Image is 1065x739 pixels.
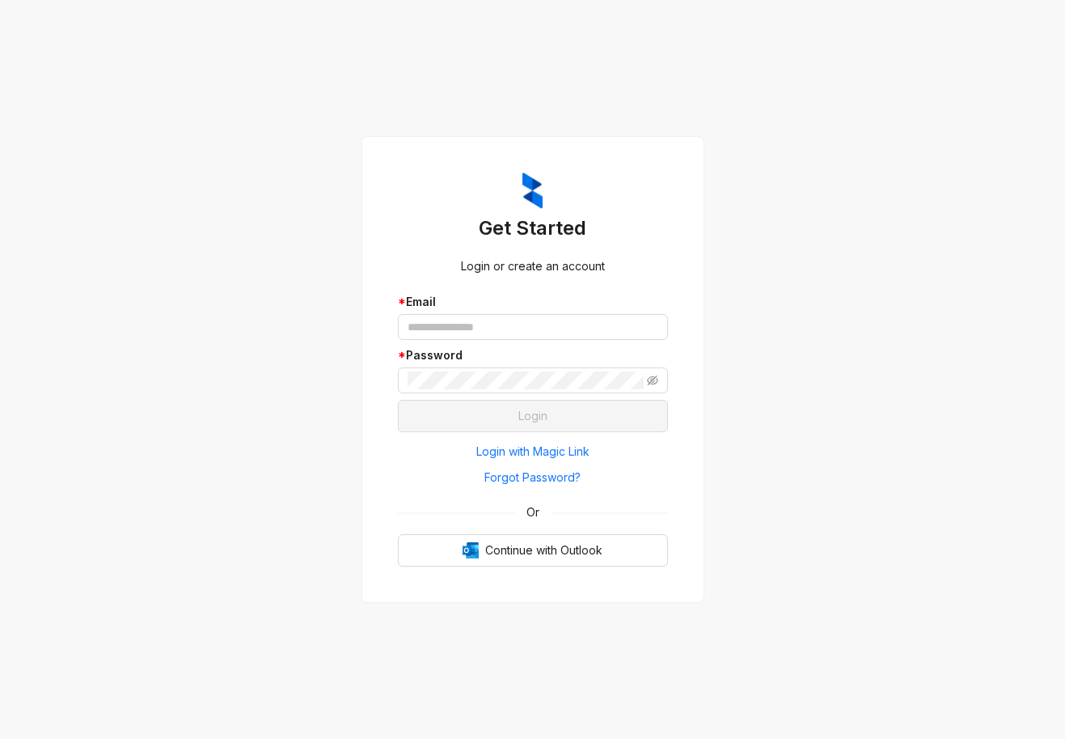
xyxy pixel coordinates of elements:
h3: Get Started [398,215,668,241]
div: Email [398,293,668,311]
div: Login or create an account [398,257,668,275]
span: Login with Magic Link [476,443,590,461]
span: Continue with Outlook [485,542,602,559]
span: Or [515,503,551,521]
span: Forgot Password? [484,469,581,486]
button: Login with Magic Link [398,439,668,465]
button: Login [398,400,668,432]
div: Password [398,346,668,364]
span: eye-invisible [647,375,658,386]
img: ZumaIcon [522,172,543,210]
button: Forgot Password? [398,465,668,491]
img: Outlook [463,542,479,558]
button: OutlookContinue with Outlook [398,534,668,567]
